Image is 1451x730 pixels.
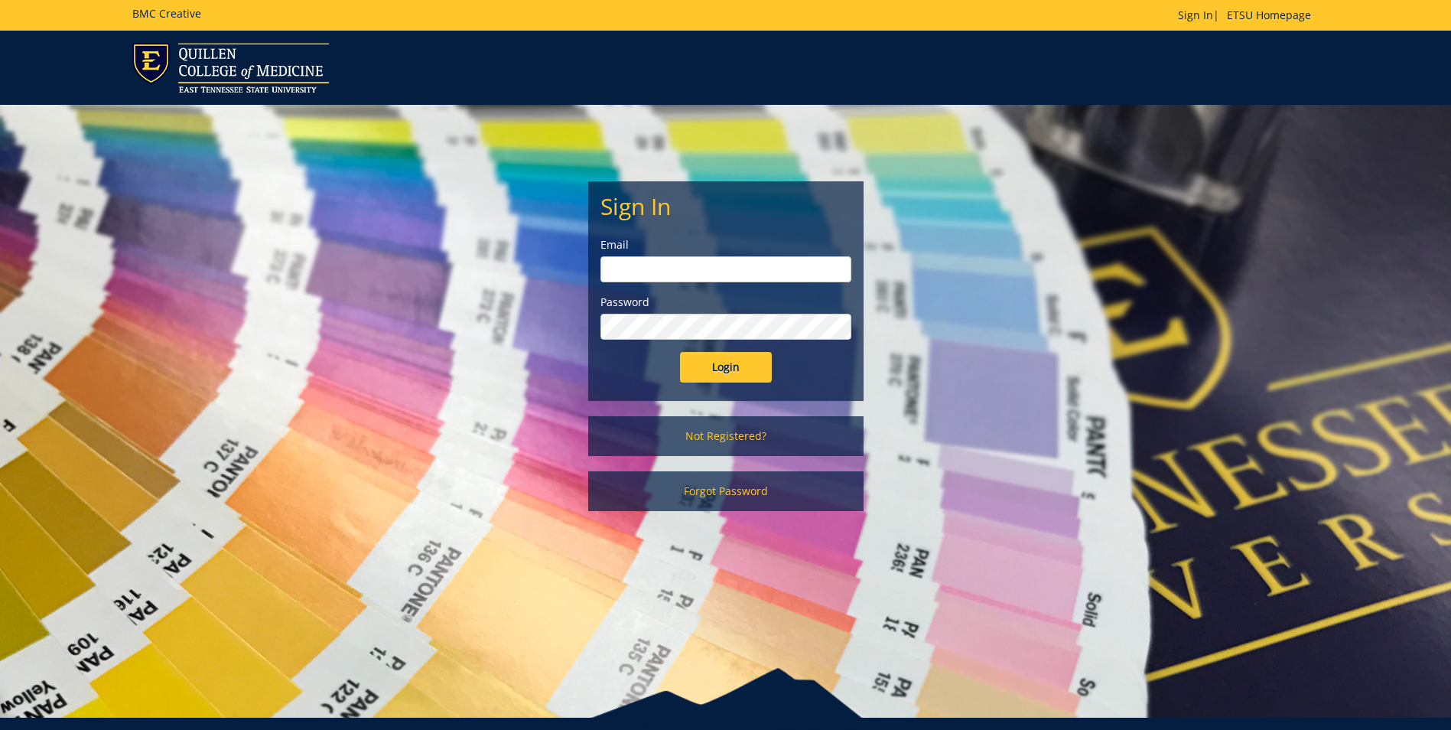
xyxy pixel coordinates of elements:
[680,352,772,383] input: Login
[588,416,864,456] a: Not Registered?
[600,194,851,219] h2: Sign In
[132,8,201,19] h5: BMC Creative
[600,295,851,310] label: Password
[1178,8,1213,22] a: Sign In
[600,237,851,253] label: Email
[1178,8,1319,23] p: |
[588,471,864,511] a: Forgot Password
[1219,8,1319,22] a: ETSU Homepage
[132,43,329,93] img: ETSU logo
